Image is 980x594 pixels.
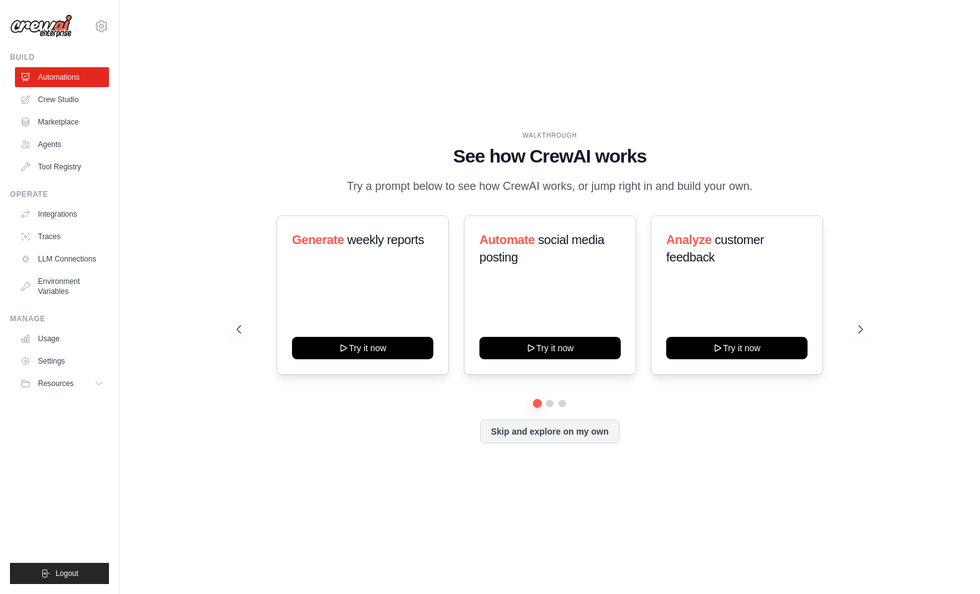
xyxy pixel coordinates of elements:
[10,52,109,62] div: Build
[479,233,535,247] span: Automate
[15,134,109,154] a: Agents
[666,337,808,359] button: Try it now
[15,351,109,371] a: Settings
[292,337,433,359] button: Try it now
[15,271,109,301] a: Environment Variables
[15,112,109,132] a: Marketplace
[15,249,109,269] a: LLM Connections
[38,379,73,389] span: Resources
[15,90,109,110] a: Crew Studio
[479,337,621,359] button: Try it now
[15,157,109,177] a: Tool Registry
[15,374,109,394] button: Resources
[15,227,109,247] a: Traces
[10,189,109,199] div: Operate
[347,233,423,247] span: weekly reports
[237,131,863,140] div: WALKTHROUGH
[15,67,109,87] a: Automations
[15,204,109,224] a: Integrations
[479,233,605,264] span: social media posting
[55,568,78,578] span: Logout
[10,314,109,324] div: Manage
[341,177,759,196] p: Try a prompt below to see how CrewAI works, or jump right in and build your own.
[10,14,72,38] img: Logo
[666,233,712,247] span: Analyze
[666,233,764,264] span: customer feedback
[237,145,863,167] h1: See how CrewAI works
[480,420,619,443] button: Skip and explore on my own
[10,563,109,584] button: Logout
[15,329,109,349] a: Usage
[292,233,344,247] span: Generate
